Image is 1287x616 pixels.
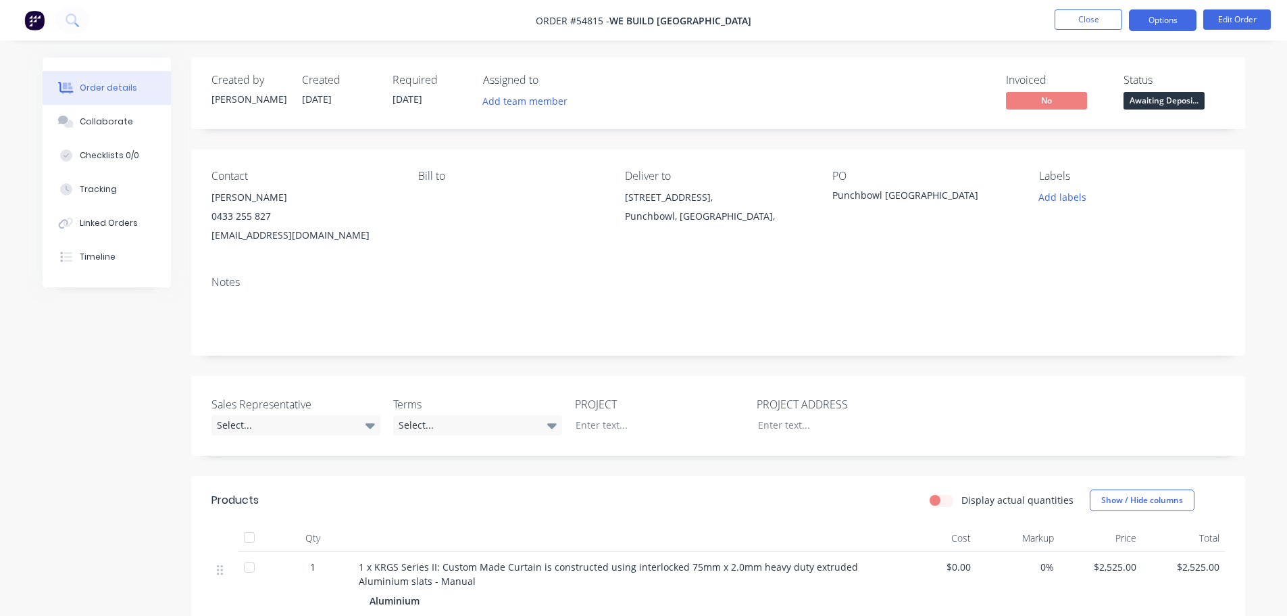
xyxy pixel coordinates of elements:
[1090,490,1194,511] button: Show / Hide columns
[80,183,117,195] div: Tracking
[211,170,397,183] div: Contact
[1203,9,1271,30] button: Edit Order
[1124,74,1225,87] div: Status
[832,170,1017,183] div: PO
[1124,92,1205,112] button: Awaiting Deposi...
[43,71,171,105] button: Order details
[609,14,751,27] span: We Build [GEOGRAPHIC_DATA]
[211,492,259,508] div: Products
[575,396,744,412] label: PROJECT
[211,396,380,412] label: Sales Representative
[483,92,575,110] button: Add team member
[625,188,810,207] div: [STREET_ADDRESS],
[393,396,562,412] label: Terms
[43,206,171,240] button: Linked Orders
[302,93,332,105] span: [DATE]
[625,207,810,226] div: Punchbowl, [GEOGRAPHIC_DATA],
[1147,560,1219,574] span: $2,525.00
[272,525,353,552] div: Qty
[211,188,397,245] div: [PERSON_NAME] 0433 255 827 [EMAIL_ADDRESS][DOMAIN_NAME]
[211,415,380,435] div: Select...
[1032,188,1094,206] button: Add labels
[393,415,562,435] div: Select...
[43,240,171,274] button: Timeline
[393,74,467,87] div: Required
[894,525,977,552] div: Cost
[757,396,926,412] label: PROJECT ADDRESS
[80,217,138,229] div: Linked Orders
[625,170,810,183] div: Deliver to
[43,105,171,139] button: Collaborate
[483,74,618,87] div: Assigned to
[625,188,810,231] div: [STREET_ADDRESS],Punchbowl, [GEOGRAPHIC_DATA],
[43,139,171,172] button: Checklists 0/0
[80,149,139,162] div: Checklists 0/0
[370,591,425,611] div: Aluminium
[24,10,45,30] img: Factory
[211,226,397,245] div: [EMAIL_ADDRESS][DOMAIN_NAME]
[961,493,1074,507] label: Display actual quantities
[832,188,1001,207] div: Punchbowl [GEOGRAPHIC_DATA]
[899,560,971,574] span: $0.00
[1065,560,1137,574] span: $2,525.00
[418,170,603,183] div: Bill to
[982,560,1054,574] span: 0%
[211,74,286,87] div: Created by
[1142,525,1225,552] div: Total
[976,525,1059,552] div: Markup
[1129,9,1196,31] button: Options
[536,14,609,27] span: Order #54815 -
[1006,74,1107,87] div: Invoiced
[359,561,861,588] span: 1 x KRGS Series II: Custom Made Curtain is constructed using interlocked 75mm x 2.0mm heavy duty ...
[1055,9,1122,30] button: Close
[80,116,133,128] div: Collaborate
[1006,92,1087,109] span: No
[80,82,137,94] div: Order details
[211,92,286,106] div: [PERSON_NAME]
[1059,525,1142,552] div: Price
[43,172,171,206] button: Tracking
[1124,92,1205,109] span: Awaiting Deposi...
[1039,170,1224,183] div: Labels
[302,74,376,87] div: Created
[211,276,1225,289] div: Notes
[310,560,316,574] span: 1
[211,210,271,222] span: 0433 255 827
[393,93,422,105] span: [DATE]
[80,251,116,263] div: Timeline
[475,92,574,110] button: Add team member
[211,188,397,207] div: [PERSON_NAME]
